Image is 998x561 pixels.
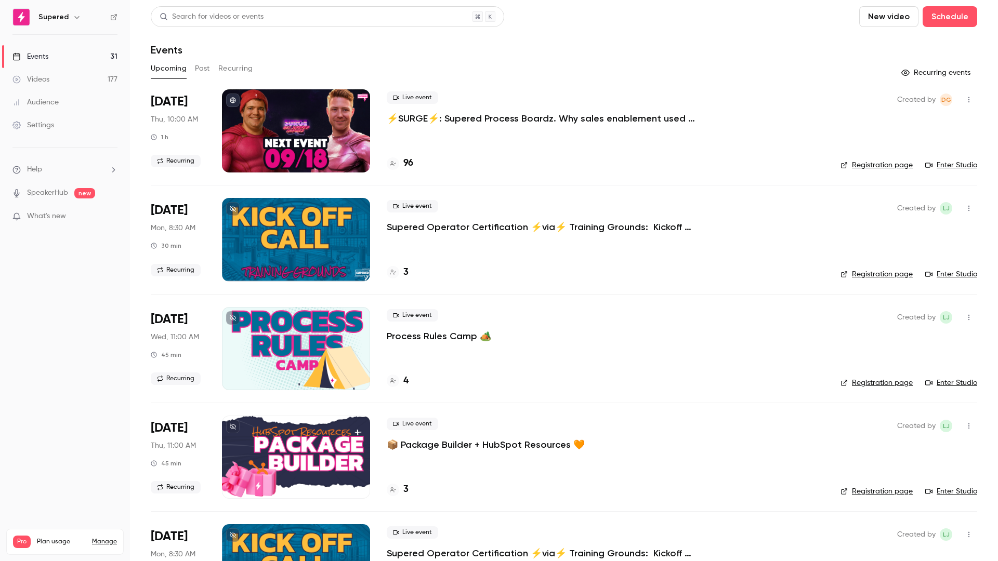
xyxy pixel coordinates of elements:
span: What's new [27,211,66,222]
a: Registration page [841,378,913,388]
span: [DATE] [151,94,188,110]
div: Search for videos or events [160,11,264,22]
button: Upcoming [151,60,187,77]
a: Registration page [841,269,913,279]
span: LJ [943,528,950,541]
img: Supered [13,9,30,25]
div: Sep 22 Mon, 9:30 AM (America/New York) [151,198,205,281]
li: help-dropdown-opener [12,164,117,175]
div: 1 h [151,133,168,141]
div: 45 min [151,459,181,468]
h6: Supered [38,12,69,22]
a: Process Rules Camp 🏕️ [387,330,491,342]
a: Registration page [841,160,913,170]
a: Registration page [841,486,913,497]
span: Mon, 8:30 AM [151,549,195,559]
a: 3 [387,265,409,279]
span: Recurring [151,264,201,276]
button: Recurring [218,60,253,77]
a: Manage [92,538,117,546]
a: Enter Studio [925,160,977,170]
span: Lindsay John [940,528,952,541]
span: new [74,188,95,198]
span: Thu, 10:00 AM [151,114,198,125]
a: Enter Studio [925,269,977,279]
div: Events [12,51,48,62]
span: Live event [387,91,438,104]
span: Pro [13,536,31,548]
span: D'Ana Guiloff [940,94,952,106]
div: Audience [12,97,59,108]
span: Mon, 8:30 AM [151,223,195,233]
h1: Events [151,44,182,56]
span: LJ [943,202,950,215]
div: Videos [12,74,49,85]
a: 3 [387,483,409,497]
div: Sep 25 Thu, 12:00 PM (America/New York) [151,416,205,499]
span: Lindsay John [940,311,952,324]
a: Supered Operator Certification ⚡️via⚡️ Training Grounds: Kickoff Call [387,547,699,559]
a: Supered Operator Certification ⚡️via⚡️ Training Grounds: Kickoff Call [387,221,699,233]
span: LJ [943,311,950,324]
a: Enter Studio [925,378,977,388]
span: LJ [943,420,950,432]
span: Wed, 11:00 AM [151,332,199,342]
span: Lindsay John [940,420,952,432]
div: Sep 24 Wed, 12:00 PM (America/New York) [151,307,205,390]
button: Schedule [923,6,977,27]
button: New video [859,6,918,27]
span: Created by [897,94,936,106]
span: [DATE] [151,202,188,219]
span: [DATE] [151,528,188,545]
button: Past [195,60,210,77]
span: Created by [897,420,936,432]
a: Enter Studio [925,486,977,497]
div: 45 min [151,351,181,359]
a: SpeakerHub [27,188,68,198]
iframe: Noticeable Trigger [105,212,117,221]
div: Settings [12,120,54,130]
span: Help [27,164,42,175]
span: DG [941,94,951,106]
span: Created by [897,311,936,324]
h4: 3 [403,265,409,279]
h4: 4 [403,374,409,388]
span: Recurring [151,155,201,167]
div: 30 min [151,242,181,250]
a: 4 [387,374,409,388]
span: Live event [387,526,438,539]
a: ⚡️SURGE⚡️: Supered Process Boardz. Why sales enablement used to feel hard [387,112,699,125]
h4: 96 [403,156,413,170]
span: Live event [387,200,438,212]
button: Recurring events [897,64,977,81]
span: Recurring [151,372,201,385]
span: Live event [387,418,438,430]
span: Created by [897,528,936,541]
span: [DATE] [151,420,188,436]
h4: 3 [403,483,409,497]
span: Created by [897,202,936,215]
span: Recurring [151,481,201,493]
a: 96 [387,156,413,170]
span: Plan usage [37,538,86,546]
span: Lindsay John [940,202,952,215]
a: 📦 Package Builder + HubSpot Resources 🧡 [387,438,585,451]
span: Live event [387,309,438,322]
div: Sep 18 Thu, 11:00 AM (America/New York) [151,89,205,172]
span: [DATE] [151,311,188,328]
span: Thu, 11:00 AM [151,440,196,451]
